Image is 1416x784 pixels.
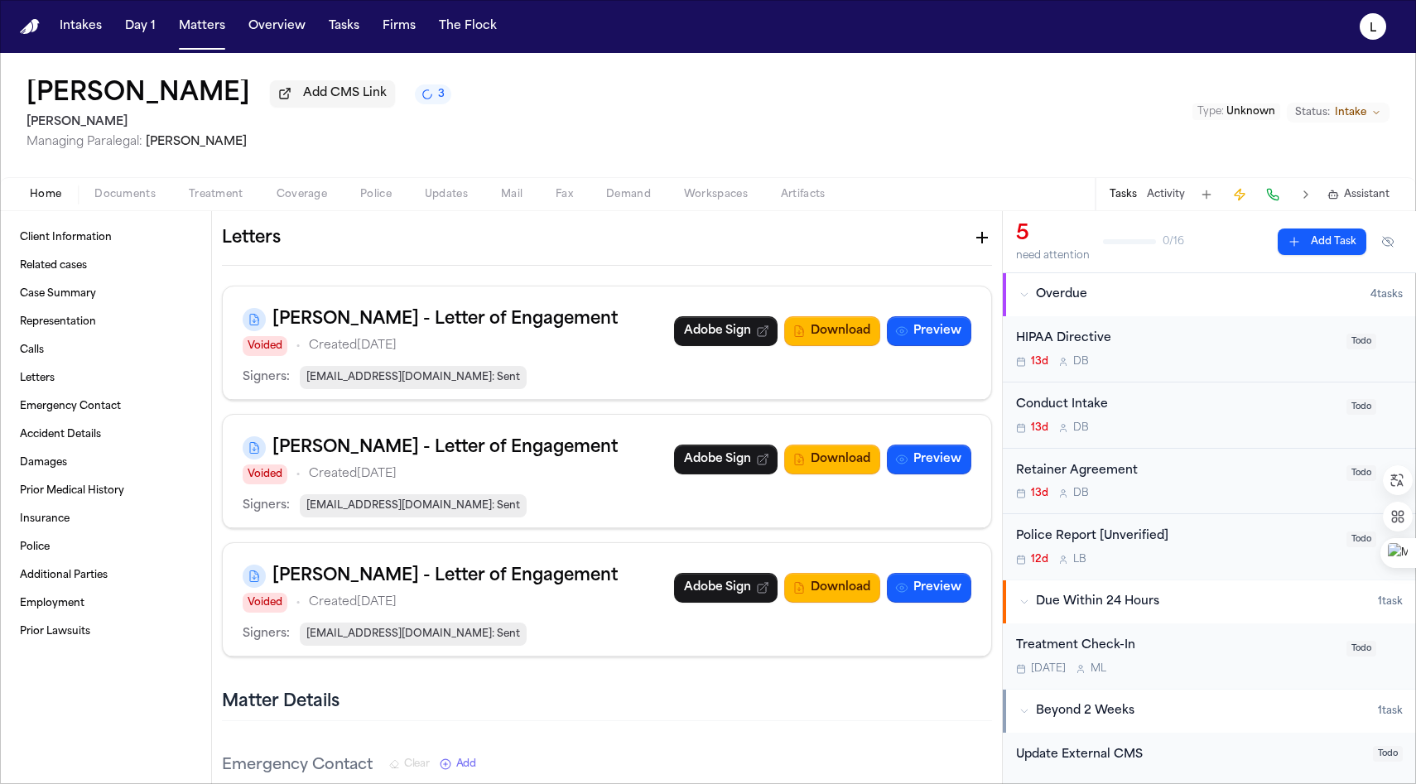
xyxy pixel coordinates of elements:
[322,12,366,41] a: Tasks
[1228,183,1251,206] button: Create Immediate Task
[1073,487,1089,500] span: D B
[606,188,651,201] span: Demand
[222,690,340,714] h2: Matter Details
[300,494,527,517] span: [EMAIL_ADDRESS][DOMAIN_NAME] : Sent
[118,12,162,41] button: Day 1
[1378,705,1403,718] span: 1 task
[303,85,387,102] span: Add CMS Link
[1197,107,1224,117] span: Type :
[296,336,301,356] span: •
[272,563,618,589] h3: [PERSON_NAME] - Letter of Engagement
[1261,183,1284,206] button: Make a Call
[146,136,247,148] span: [PERSON_NAME]
[1003,449,1416,515] div: Open task: Retainer Agreement
[1031,421,1048,435] span: 13d
[272,435,618,461] h3: [PERSON_NAME] - Letter of Engagement
[1003,690,1416,733] button: Beyond 2 Weeks1task
[1091,662,1106,676] span: M L
[20,19,40,35] a: Home
[243,496,290,516] p: Signers:
[1378,595,1403,608] span: 1 task
[26,79,250,109] h1: [PERSON_NAME]
[684,188,748,201] span: Workspaces
[1016,527,1337,546] div: Police Report [Unverified]
[13,337,198,363] a: Calls
[243,464,287,484] span: Voided
[13,365,198,392] a: Letters
[1016,637,1337,656] div: Treatment Check-In
[389,758,430,771] button: Clear Emergency Contact
[13,309,198,335] a: Representation
[309,464,397,484] p: Created [DATE]
[20,19,40,35] img: Finch Logo
[1073,355,1089,368] span: D B
[887,573,971,603] button: Preview
[1192,103,1280,120] button: Edit Type: Unknown
[1327,188,1390,201] button: Assistant
[887,445,971,474] button: Preview
[1031,487,1048,500] span: 13d
[1003,382,1416,449] div: Open task: Conduct Intake
[222,754,373,777] h3: Emergency Contact
[1278,228,1366,255] button: Add Task
[674,573,778,603] a: Adobe Sign
[415,84,451,104] button: 3 active tasks
[1335,106,1366,119] span: Intake
[26,113,451,132] h2: [PERSON_NAME]
[438,88,445,101] span: 3
[13,534,198,560] a: Police
[296,593,301,613] span: •
[242,12,312,41] button: Overview
[1016,462,1337,481] div: Retainer Agreement
[556,188,573,201] span: Fax
[1195,183,1218,206] button: Add Task
[243,593,287,613] span: Voided
[784,445,880,474] button: Download
[272,306,618,333] h3: [PERSON_NAME] - Letter of Engagement
[1370,288,1403,301] span: 4 task s
[1003,273,1416,316] button: Overdue4tasks
[13,450,198,476] a: Damages
[674,445,778,474] a: Adobe Sign
[360,188,392,201] span: Police
[296,464,301,484] span: •
[13,253,198,279] a: Related cases
[1016,249,1090,262] div: need attention
[172,12,232,41] button: Matters
[309,593,397,613] p: Created [DATE]
[1073,553,1086,566] span: L B
[376,12,422,41] button: Firms
[13,224,198,251] a: Client Information
[887,316,971,346] button: Preview
[501,188,523,201] span: Mail
[1346,399,1376,415] span: Todo
[784,316,880,346] button: Download
[1016,221,1090,248] div: 5
[309,336,397,356] p: Created [DATE]
[1295,106,1330,119] span: Status:
[1003,514,1416,580] div: Open task: Police Report [Unverified]
[53,12,108,41] button: Intakes
[270,80,395,107] button: Add CMS Link
[13,618,198,645] a: Prior Lawsuits
[13,393,198,420] a: Emergency Contact
[1163,235,1184,248] span: 0 / 16
[1016,329,1337,349] div: HIPAA Directive
[1373,228,1403,255] button: Hide completed tasks (⌘⇧H)
[13,562,198,589] a: Additional Parties
[1110,188,1137,201] button: Tasks
[1016,396,1337,415] div: Conduct Intake
[784,573,880,603] button: Download
[432,12,503,41] button: The Flock
[781,188,826,201] span: Artifacts
[1031,355,1048,368] span: 13d
[674,316,778,346] a: Adobe Sign
[13,281,198,307] a: Case Summary
[1016,746,1363,765] div: Update External CMS
[1036,286,1087,303] span: Overdue
[404,758,430,771] span: Clear
[13,478,198,504] a: Prior Medical History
